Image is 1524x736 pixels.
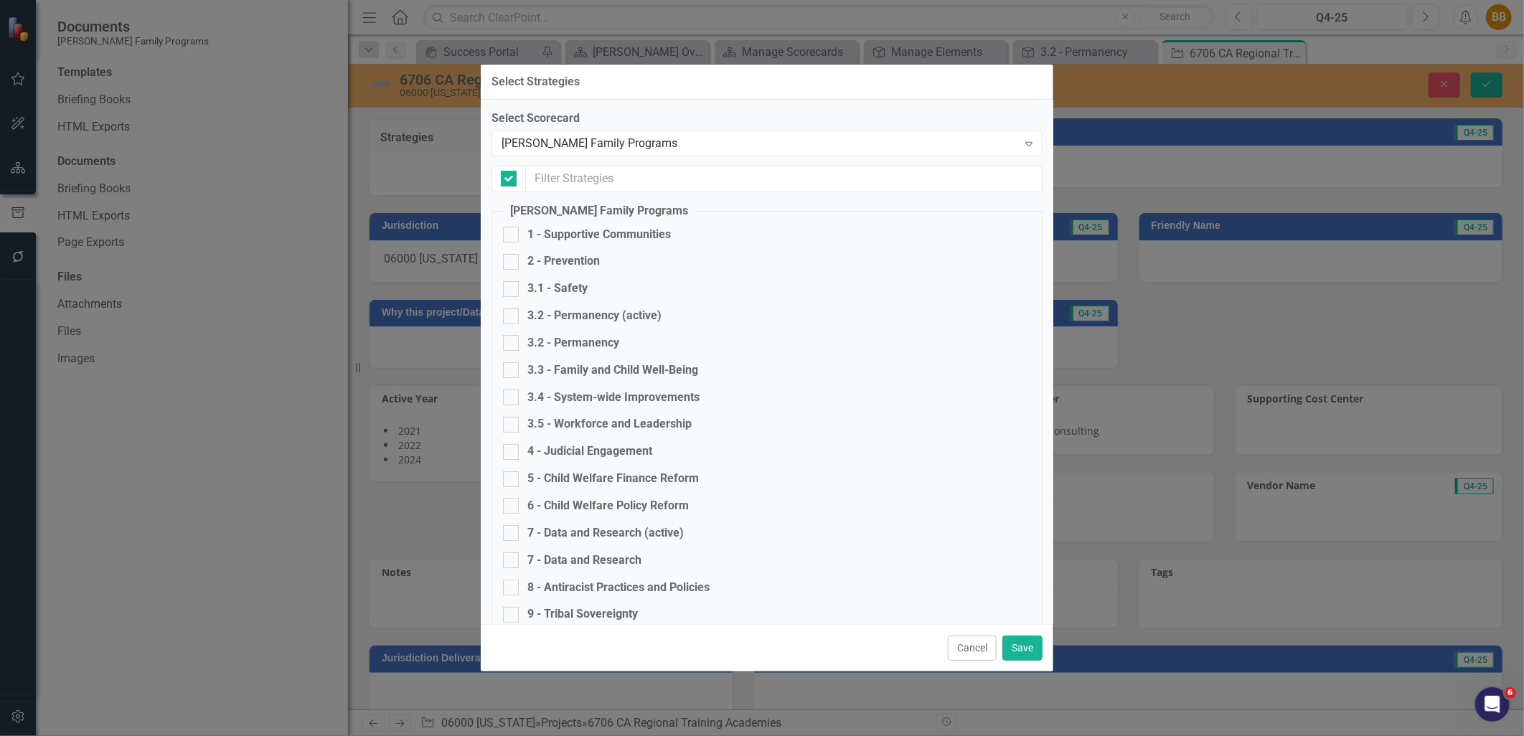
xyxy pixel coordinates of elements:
[527,552,641,569] div: 7 - Data and Research
[527,443,652,460] div: 4 - Judicial Engagement
[525,166,1043,192] input: Filter Strategies
[527,308,662,324] div: 3.2 - Permanency (active)
[527,580,710,596] div: 8 - Antiracist Practices and Policies
[1002,636,1043,661] button: Save
[1475,687,1510,722] iframe: Intercom live chat
[527,606,638,623] div: 9 - Tribal Sovereignty
[527,471,699,487] div: 5 - Child Welfare Finance Reform
[527,335,619,352] div: 3.2 - Permanency
[527,362,698,379] div: 3.3 - Family and Child Well-Being
[1505,687,1516,699] span: 6
[527,253,600,270] div: 2 - Prevention
[527,280,588,297] div: 3.1 - Safety
[948,636,997,661] button: Cancel
[491,110,1043,127] label: Select Scorecard
[503,203,695,220] legend: [PERSON_NAME] Family Programs
[527,498,689,514] div: 6 - Child Welfare Policy Reform
[491,75,580,88] div: Select Strategies
[502,135,1017,151] div: [PERSON_NAME] Family Programs
[527,227,671,243] div: 1 - Supportive Communities
[527,416,692,433] div: 3.5 - Workforce and Leadership
[527,390,700,406] div: 3.4 - System-wide Improvements
[527,525,684,542] div: 7 - Data and Research (active)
